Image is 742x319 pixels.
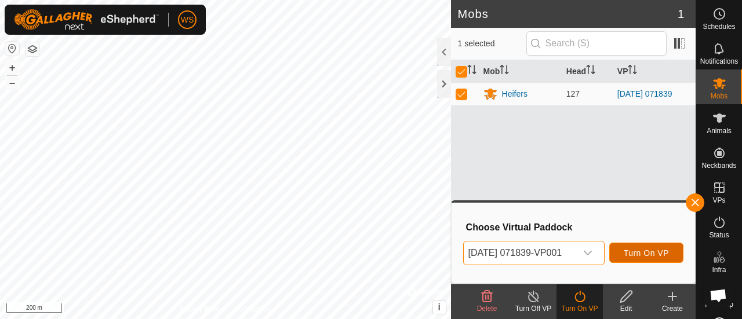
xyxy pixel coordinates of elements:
span: Neckbands [701,162,736,169]
p-sorticon: Activate to sort [467,67,477,76]
span: Status [709,232,729,239]
p-sorticon: Activate to sort [586,67,595,76]
span: Mobs [711,93,728,100]
img: Gallagher Logo [14,9,159,30]
div: Turn On VP [556,303,603,314]
th: Head [562,60,613,83]
span: 1 selected [458,38,526,50]
div: Create [649,303,696,314]
a: [DATE] 071839 [617,89,672,98]
a: Privacy Policy [180,304,223,314]
span: Schedules [703,23,735,30]
h3: Choose Virtual Paddock [466,222,683,233]
span: 1 [678,5,684,23]
span: Turn On VP [624,248,669,258]
span: i [438,302,440,312]
th: VP [613,60,696,83]
th: Mob [479,60,562,83]
button: + [5,61,19,75]
input: Search (S) [526,31,667,56]
div: Edit [603,303,649,314]
h2: Mobs [458,7,678,21]
span: 2025-10-07 071839-VP001 [464,241,576,265]
button: i [433,301,446,314]
div: Heifers [502,88,528,100]
button: Reset Map [5,42,19,56]
span: Heatmap [705,301,733,308]
button: Turn On VP [609,243,683,263]
span: 127 [566,89,580,98]
span: VPs [712,197,725,204]
div: dropdown trigger [576,241,599,265]
button: – [5,76,19,90]
p-sorticon: Activate to sort [500,67,509,76]
span: Infra [712,266,726,273]
span: Animals [707,127,732,134]
button: Map Layers [26,42,39,56]
span: WS [181,14,194,26]
a: Contact Us [237,304,271,314]
div: Turn Off VP [510,303,556,314]
div: Open chat [703,280,734,311]
span: Notifications [700,58,738,65]
span: Delete [477,305,497,313]
p-sorticon: Activate to sort [628,67,637,76]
